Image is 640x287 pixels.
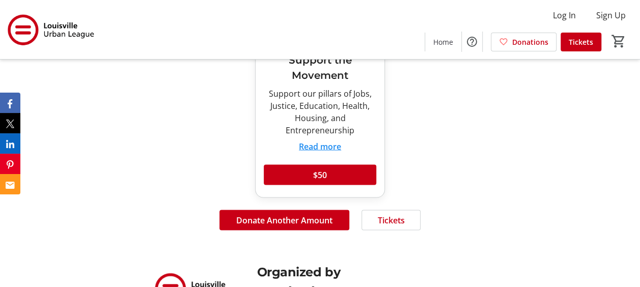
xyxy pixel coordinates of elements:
[545,7,584,23] button: Log In
[609,32,628,50] button: Cart
[561,33,601,51] a: Tickets
[433,37,453,47] span: Home
[462,32,482,52] button: Help
[378,214,405,226] span: Tickets
[236,214,332,226] span: Donate Another Amount
[6,4,97,55] img: Louisville Urban League's Logo
[569,37,593,47] span: Tickets
[219,210,349,230] button: Donate Another Amount
[596,9,626,21] span: Sign Up
[264,164,376,185] button: $50
[361,210,421,230] button: Tickets
[299,140,341,152] button: Read more
[264,87,376,136] div: Support our pillars of Jobs, Justice, Education, Health, Housing, and Entrepreneurship
[264,52,376,83] h3: Support the Movement
[588,7,634,23] button: Sign Up
[425,33,461,51] a: Home
[553,9,576,21] span: Log In
[512,37,548,47] span: Donations
[491,33,556,51] a: Donations
[313,168,327,181] span: $50
[257,263,487,281] div: Organized by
